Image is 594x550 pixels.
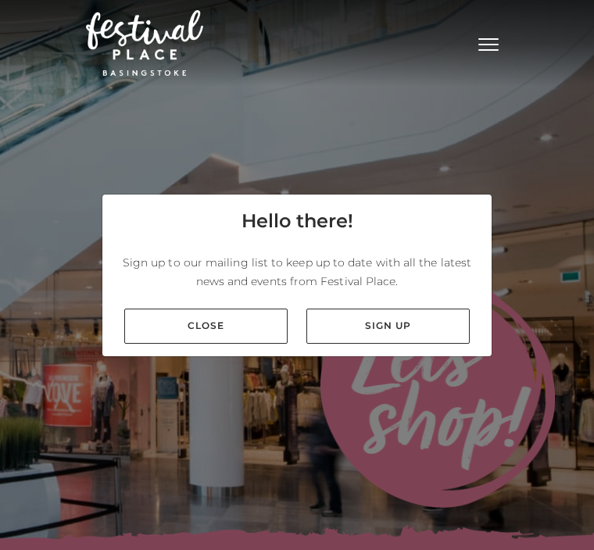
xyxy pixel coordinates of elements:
img: Festival Place Logo [86,10,203,76]
a: Sign up [306,309,470,344]
h4: Hello there! [242,207,353,235]
a: Close [124,309,288,344]
button: Toggle navigation [469,31,508,54]
p: Sign up to our mailing list to keep up to date with all the latest news and events from Festival ... [115,253,479,291]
